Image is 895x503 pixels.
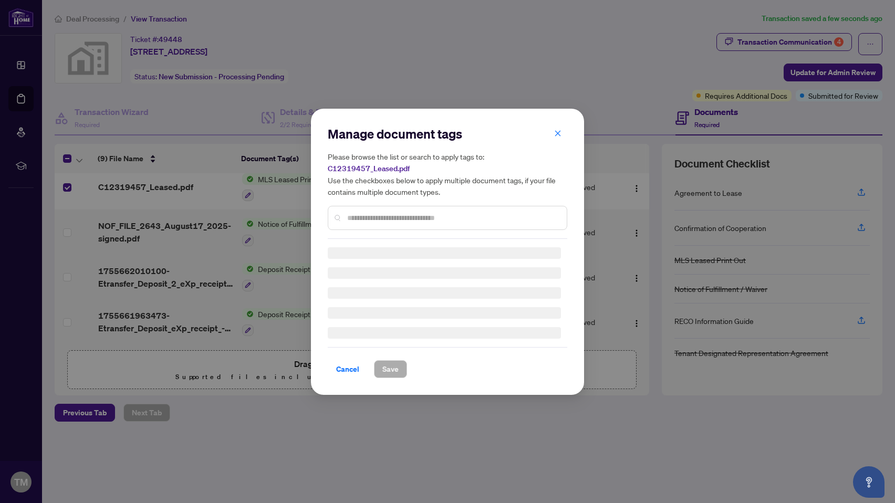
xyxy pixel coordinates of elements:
span: close [554,129,561,137]
button: Open asap [853,466,884,498]
span: C12319457_Leased.pdf [328,164,410,173]
button: Cancel [328,360,368,378]
button: Save [374,360,407,378]
span: Cancel [336,361,359,378]
h5: Please browse the list or search to apply tags to: Use the checkboxes below to apply multiple doc... [328,151,567,197]
h2: Manage document tags [328,125,567,142]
